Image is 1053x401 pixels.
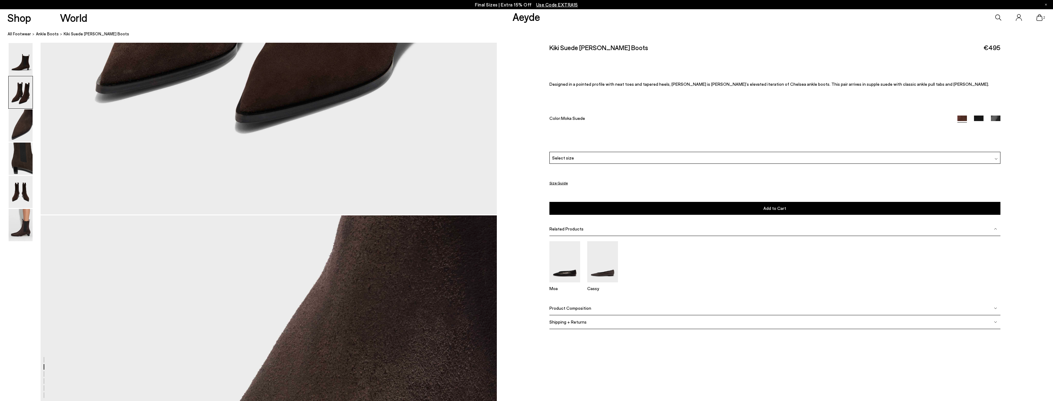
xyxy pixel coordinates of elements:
p: Moa [549,286,580,291]
a: Shop [7,12,31,23]
span: Kiki Suede [PERSON_NAME] Boots [64,31,129,37]
span: Navigate to /collections/ss25-final-sizes [536,2,578,7]
a: 2 [1036,14,1043,21]
img: Kiki Suede Chelsea Boots - Image 4 [9,143,33,175]
img: Kiki Suede Chelsea Boots - Image 5 [9,176,33,208]
span: Ankle Boots [36,31,59,36]
img: Cassy Pointed-Toe Flats [587,241,618,282]
a: Moa Pointed-Toe Flats Moa [549,278,580,291]
span: Select size [552,155,574,161]
a: All Footwear [8,31,31,37]
nav: breadcrumb [8,26,1053,43]
span: Shipping + Returns [549,319,587,324]
a: Aeyde [513,10,540,23]
img: Kiki Suede Chelsea Boots - Image 6 [9,209,33,241]
a: World [60,12,87,23]
img: svg%3E [994,306,997,309]
a: Cassy Pointed-Toe Flats Cassy [587,278,618,291]
span: 2 [1043,16,1046,19]
img: Kiki Suede Chelsea Boots - Image 1 [9,43,33,75]
span: Moka Suede [561,116,585,121]
img: Kiki Suede Chelsea Boots - Image 3 [9,109,33,142]
img: Kiki Suede Chelsea Boots - Image 2 [9,76,33,108]
h2: Kiki Suede [PERSON_NAME] Boots [549,43,648,52]
button: Add to Cart [549,202,1000,215]
p: Designed in a pointed profile with neat toes and tapered heels, [PERSON_NAME] is [PERSON_NAME]’s ... [549,81,1000,87]
img: svg%3E [995,157,998,160]
span: Related Products [549,226,584,231]
img: svg%3E [994,320,997,323]
p: Cassy [587,286,618,291]
div: Color: [549,116,943,123]
a: Ankle Boots [36,31,59,37]
button: Size Guide [549,178,568,187]
span: Product Composition [549,305,591,311]
span: Add to Cart [763,206,786,211]
img: Moa Pointed-Toe Flats [549,241,580,282]
img: svg%3E [994,227,997,230]
span: €495 [984,43,1000,52]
